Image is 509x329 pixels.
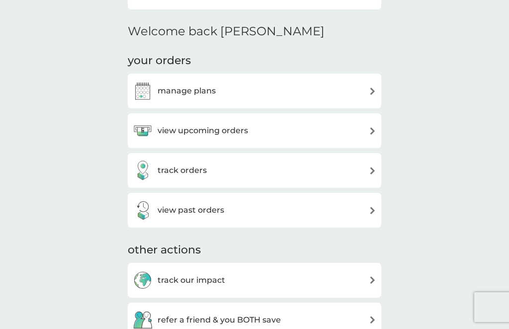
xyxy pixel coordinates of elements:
h3: other actions [128,243,201,258]
h3: view past orders [158,204,224,217]
h3: track our impact [158,274,225,287]
h3: your orders [128,53,191,69]
h3: manage plans [158,84,216,97]
h3: track orders [158,164,207,177]
h3: view upcoming orders [158,124,248,137]
h2: Welcome back [PERSON_NAME] [128,24,325,39]
img: arrow right [369,316,376,324]
img: arrow right [369,167,376,174]
img: arrow right [369,87,376,95]
h3: refer a friend & you BOTH save [158,314,281,327]
img: arrow right [369,276,376,284]
img: arrow right [369,127,376,135]
img: arrow right [369,207,376,214]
